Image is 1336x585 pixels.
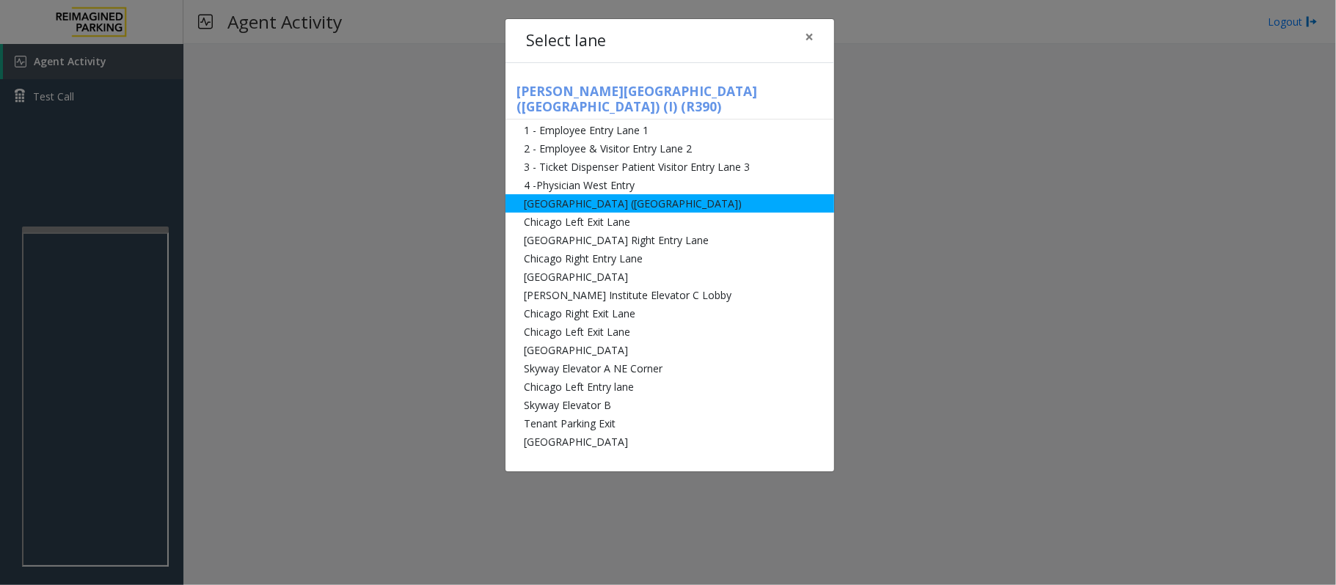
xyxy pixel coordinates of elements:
h5: [PERSON_NAME][GEOGRAPHIC_DATA] ([GEOGRAPHIC_DATA]) (I) (R390) [505,84,834,119]
button: Close [795,19,824,55]
li: [GEOGRAPHIC_DATA] [505,268,834,286]
li: 3 - Ticket Dispenser Patient Visitor Entry Lane 3 [505,158,834,176]
li: Skyway Elevator B [505,396,834,414]
li: Skyway Elevator A NE Corner [505,359,834,378]
li: [PERSON_NAME] Institute Elevator C Lobby [505,286,834,304]
li: 4 -Physician West Entry [505,176,834,194]
li: Chicago Right Exit Lane [505,304,834,323]
li: Chicago Left Exit Lane [505,213,834,231]
li: Chicago Left Entry lane [505,378,834,396]
li: [GEOGRAPHIC_DATA] Right Entry Lane [505,231,834,249]
li: Chicago Right Entry Lane [505,249,834,268]
li: Chicago Left Exit Lane [505,323,834,341]
li: 1 - Employee Entry Lane 1 [505,121,834,139]
h4: Select lane [526,29,606,53]
span: × [805,26,814,47]
li: [GEOGRAPHIC_DATA] ([GEOGRAPHIC_DATA]) [505,194,834,213]
li: Tenant Parking Exit [505,414,834,433]
li: [GEOGRAPHIC_DATA] [505,433,834,451]
li: 2 - Employee & Visitor Entry Lane 2 [505,139,834,158]
li: [GEOGRAPHIC_DATA] [505,341,834,359]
